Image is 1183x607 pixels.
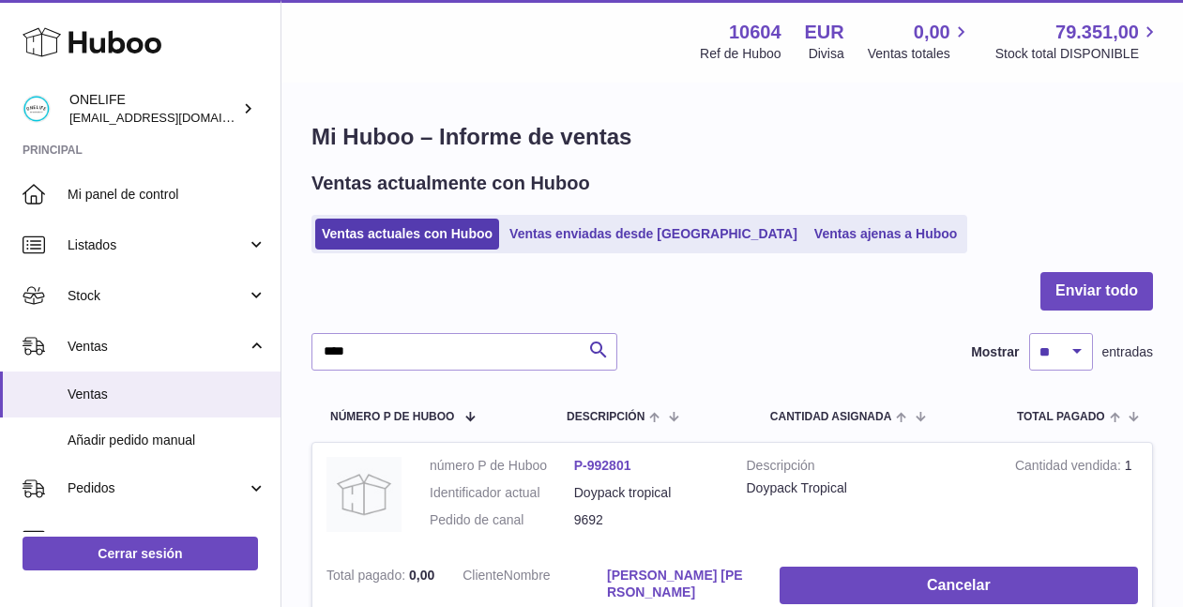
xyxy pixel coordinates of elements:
[1001,443,1152,553] td: 1
[574,511,719,529] dd: 9692
[409,568,434,583] span: 0,00
[68,186,266,204] span: Mi panel de control
[868,45,972,63] span: Ventas totales
[463,567,607,607] dt: Nombre
[607,567,751,602] a: [PERSON_NAME] [PERSON_NAME]
[430,511,574,529] dt: Pedido de canal
[68,338,247,356] span: Ventas
[463,568,504,583] span: Cliente
[69,91,238,127] div: ONELIFE
[68,530,266,548] span: Uso
[971,343,1019,361] label: Mostrar
[311,171,590,196] h2: Ventas actualmente con Huboo
[68,479,247,497] span: Pedidos
[770,411,892,423] span: Cantidad ASIGNADA
[1040,272,1153,311] button: Enviar todo
[326,457,402,532] img: no-photo.jpg
[430,484,574,502] dt: Identificador actual
[808,219,964,250] a: Ventas ajenas a Huboo
[1017,411,1105,423] span: Total pagado
[330,411,454,423] span: número P de Huboo
[1055,20,1139,45] span: 79.351,00
[700,45,781,63] div: Ref de Huboo
[574,484,719,502] dd: Doypack tropical
[729,20,781,45] strong: 10604
[1102,343,1153,361] span: entradas
[430,457,574,475] dt: número P de Huboo
[503,219,804,250] a: Ventas enviadas desde [GEOGRAPHIC_DATA]
[68,287,247,305] span: Stock
[68,432,266,449] span: Añadir pedido manual
[1015,458,1125,478] strong: Cantidad vendida
[868,20,972,63] a: 0,00 Ventas totales
[69,110,276,125] span: [EMAIL_ADDRESS][DOMAIN_NAME]
[805,20,844,45] strong: EUR
[780,567,1138,605] button: Cancelar
[914,20,950,45] span: 0,00
[567,411,645,423] span: Descripción
[809,45,844,63] div: Divisa
[747,479,987,497] div: Doypack Tropical
[995,20,1160,63] a: 79.351,00 Stock total DISPONIBLE
[747,457,987,479] strong: Descripción
[68,386,266,403] span: Ventas
[315,219,499,250] a: Ventas actuales con Huboo
[23,95,51,123] img: administracion@onelifespain.com
[68,236,247,254] span: Listados
[326,568,409,587] strong: Total pagado
[311,122,1153,152] h1: Mi Huboo – Informe de ventas
[995,45,1160,63] span: Stock total DISPONIBLE
[574,458,631,473] a: P-992801
[23,537,258,570] a: Cerrar sesión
